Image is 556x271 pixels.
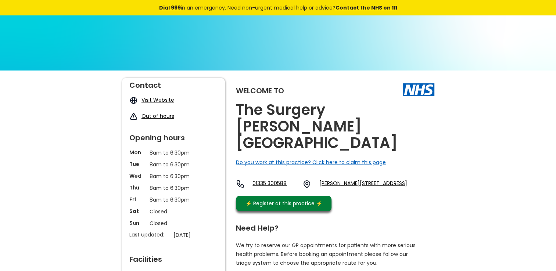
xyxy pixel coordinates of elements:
a: 01335 300588 [252,180,297,188]
a: Out of hours [141,112,174,120]
a: Dial 999 [159,4,181,11]
div: Contact [129,78,218,89]
a: Visit Website [141,96,174,104]
p: We try to reserve our GP appointments for patients with more serious health problems. Before book... [236,241,416,267]
p: 8am to 6:30pm [150,184,197,192]
div: Opening hours [129,130,218,141]
p: Mon [129,149,146,156]
div: Welcome to [236,87,284,94]
div: Need Help? [236,221,427,232]
p: Last updated: [129,231,170,238]
a: ⚡️ Register at this practice ⚡️ [236,196,331,211]
div: Facilities [129,252,218,263]
p: Closed [150,207,197,216]
p: Fri [129,196,146,203]
a: [PERSON_NAME][STREET_ADDRESS] [319,180,407,188]
div: in an emergency. Need non-urgent medical help or advice? [109,4,447,12]
p: 8am to 6:30pm [150,149,197,157]
img: telephone icon [236,180,245,188]
a: Contact the NHS on 111 [336,4,397,11]
img: exclamation icon [129,112,138,121]
p: 8am to 6:30pm [150,160,197,169]
p: Closed [150,219,197,227]
h2: The Surgery [PERSON_NAME][GEOGRAPHIC_DATA] [236,102,434,151]
a: Do you work at this practice? Click here to claim this page [236,159,386,166]
p: Wed [129,172,146,180]
img: practice location icon [302,180,311,188]
img: globe icon [129,96,138,105]
p: Thu [129,184,146,191]
p: 8am to 6:30pm [150,172,197,180]
p: Sun [129,219,146,227]
img: The NHS logo [403,83,434,96]
p: 8am to 6:30pm [150,196,197,204]
div: ⚡️ Register at this practice ⚡️ [242,199,326,207]
p: Sat [129,207,146,215]
p: Tue [129,160,146,168]
p: [DATE] [173,231,221,239]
